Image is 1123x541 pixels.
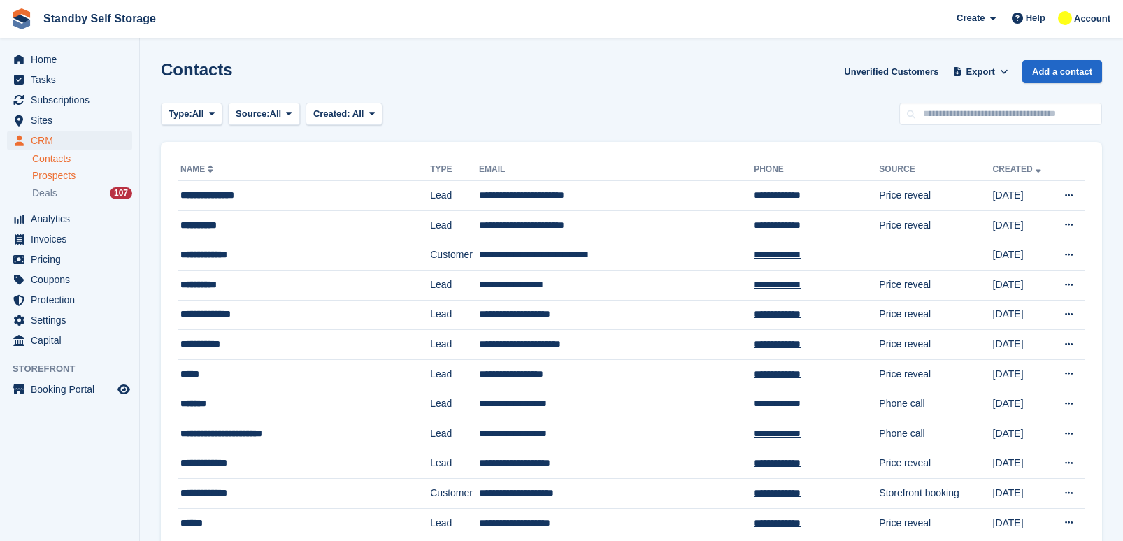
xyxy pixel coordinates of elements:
a: menu [7,131,132,150]
td: [DATE] [993,181,1052,211]
td: Lead [430,389,479,419]
a: menu [7,380,132,399]
span: Booking Portal [31,380,115,399]
a: menu [7,70,132,89]
td: Price reveal [879,449,992,479]
button: Type: All [161,103,222,126]
span: Account [1074,12,1110,26]
td: Lead [430,508,479,538]
span: Storefront [13,362,139,376]
span: Coupons [31,270,115,289]
td: [DATE] [993,508,1052,538]
span: All [352,108,364,119]
span: Pricing [31,250,115,269]
a: menu [7,250,132,269]
span: Invoices [31,229,115,249]
span: Tasks [31,70,115,89]
span: Help [1026,11,1045,25]
td: [DATE] [993,270,1052,300]
button: Export [950,60,1011,83]
span: Create [957,11,985,25]
td: Price reveal [879,359,992,389]
td: Lead [430,300,479,330]
span: Home [31,50,115,69]
td: Customer [430,240,479,270]
td: Lead [430,449,479,479]
a: menu [7,110,132,130]
td: Price reveal [879,270,992,300]
span: Sites [31,110,115,130]
span: Deals [32,187,57,200]
td: [DATE] [993,210,1052,240]
span: Settings [31,310,115,330]
div: 107 [110,187,132,199]
span: Analytics [31,209,115,229]
th: Source [879,159,992,181]
a: Deals 107 [32,186,132,201]
td: Lead [430,419,479,449]
h1: Contacts [161,60,233,79]
a: menu [7,90,132,110]
a: Preview store [115,381,132,398]
button: Created: All [306,103,382,126]
td: [DATE] [993,330,1052,360]
td: [DATE] [993,389,1052,419]
td: Price reveal [879,330,992,360]
a: Name [180,164,216,174]
span: Prospects [32,169,76,182]
a: menu [7,270,132,289]
a: menu [7,209,132,229]
td: Phone call [879,419,992,449]
td: Price reveal [879,181,992,211]
a: Standby Self Storage [38,7,162,30]
span: All [270,107,282,121]
a: menu [7,331,132,350]
td: Customer [430,479,479,509]
td: Lead [430,330,479,360]
button: Source: All [228,103,300,126]
th: Email [479,159,754,181]
a: menu [7,50,132,69]
td: Price reveal [879,508,992,538]
td: [DATE] [993,240,1052,270]
a: Unverified Customers [838,60,944,83]
span: Protection [31,290,115,310]
span: Subscriptions [31,90,115,110]
td: [DATE] [993,449,1052,479]
td: [DATE] [993,359,1052,389]
td: Phone call [879,389,992,419]
th: Phone [754,159,879,181]
span: Type: [169,107,192,121]
a: Add a contact [1022,60,1102,83]
td: Lead [430,270,479,300]
td: Price reveal [879,210,992,240]
a: menu [7,290,132,310]
a: menu [7,229,132,249]
img: stora-icon-8386f47178a22dfd0bd8f6a31ec36ba5ce8667c1dd55bd0f319d3a0aa187defe.svg [11,8,32,29]
td: Storefront booking [879,479,992,509]
a: Contacts [32,152,132,166]
img: Glenn Fisher [1058,11,1072,25]
span: CRM [31,131,115,150]
span: All [192,107,204,121]
span: Capital [31,331,115,350]
td: Lead [430,359,479,389]
a: Created [993,164,1044,174]
td: [DATE] [993,419,1052,449]
span: Export [966,65,995,79]
td: [DATE] [993,300,1052,330]
td: Price reveal [879,300,992,330]
td: Lead [430,181,479,211]
td: Lead [430,210,479,240]
th: Type [430,159,479,181]
td: [DATE] [993,479,1052,509]
span: Created: [313,108,350,119]
a: menu [7,310,132,330]
a: Prospects [32,168,132,183]
span: Source: [236,107,269,121]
